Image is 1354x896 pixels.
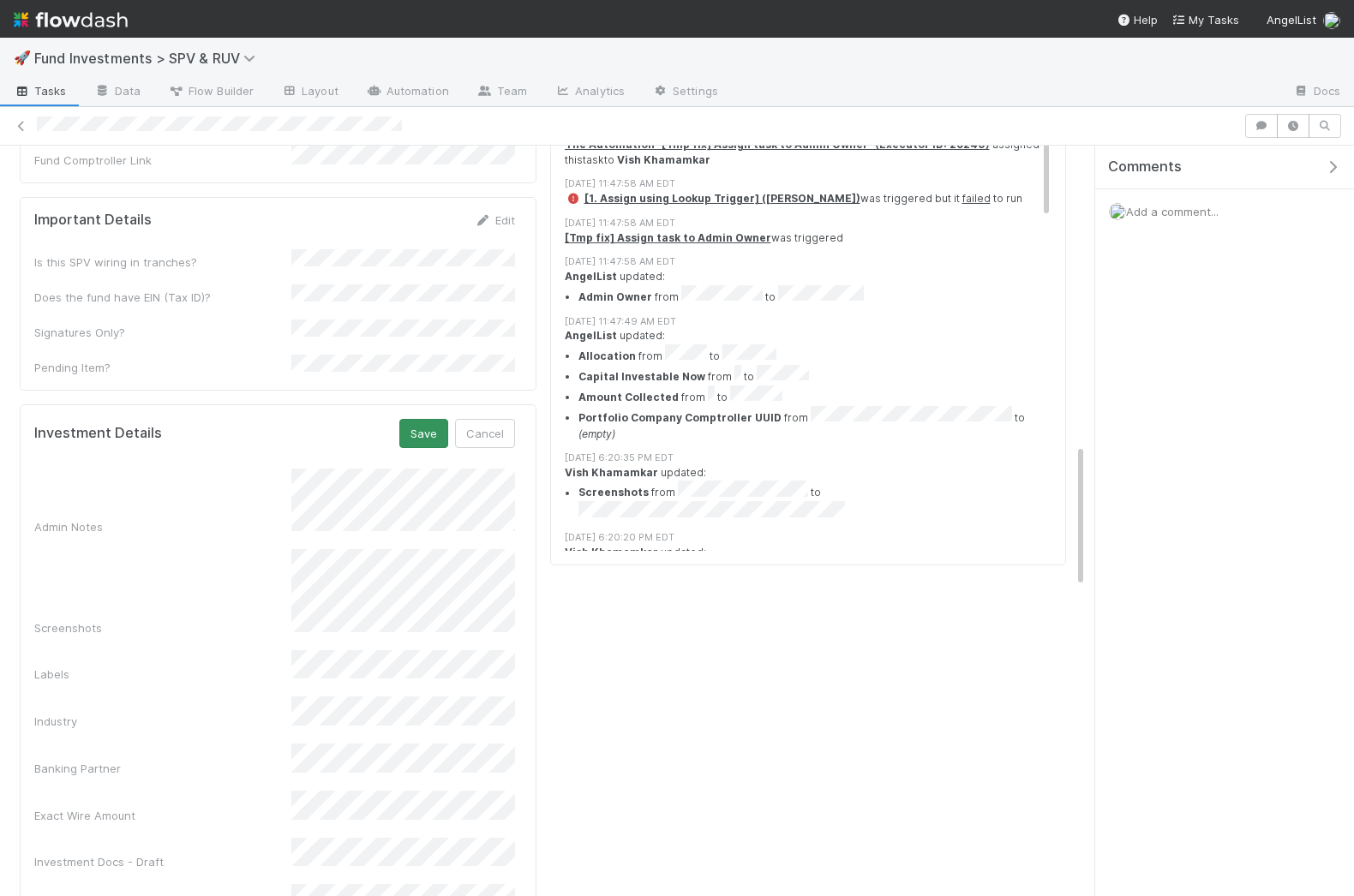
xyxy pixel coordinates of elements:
[565,329,617,342] strong: AngelList
[565,328,1052,442] div: updated:
[578,370,705,383] strong: Capital Investable Now
[565,254,1052,269] div: [DATE] 11:47:58 AM EDT
[578,365,1052,385] li: from to
[565,451,1052,465] div: [DATE] 6:20:35 PM EDT
[565,138,990,151] a: The Automation "[Tmp fix] Assign task to Admin Owner" (Executor ID: 29240)
[34,713,291,730] div: Industry
[34,324,291,341] div: Signatures Only?
[578,285,1052,306] li: from to
[565,314,1052,329] div: [DATE] 11:47:49 AM EDT
[1109,203,1126,220] img: avatar_2de93f86-b6c7-4495-bfe2-fb093354a53c.png
[34,289,291,306] div: Does the fund have EIN (Tax ID)?
[1171,13,1239,27] span: My Tasks
[34,152,291,169] div: Fund Comptroller Link
[578,481,1052,522] li: from to
[267,79,352,106] a: Layout
[578,290,652,303] strong: Admin Owner
[34,760,291,777] div: Banking Partner
[565,216,1052,230] div: [DATE] 11:47:58 AM EDT
[168,82,254,99] span: Flow Builder
[34,50,264,67] span: Fund Investments > SPV & RUV
[578,411,782,424] strong: Portfolio Company Comptroller UUID
[34,666,291,683] div: Labels
[34,853,291,870] div: Investment Docs - Draft
[584,192,860,205] a: [1. Assign using Lookup Trigger] ([PERSON_NAME])
[14,82,67,99] span: Tasks
[565,270,617,283] strong: AngelList
[1323,12,1340,29] img: avatar_2de93f86-b6c7-4495-bfe2-fb093354a53c.png
[154,79,267,106] a: Flow Builder
[463,79,541,106] a: Team
[1126,205,1219,218] span: Add a comment...
[578,487,649,499] strong: Screenshots
[565,269,1052,305] div: updated:
[565,466,658,479] strong: Vish Khamamkar
[1108,158,1182,176] span: Comments
[352,79,463,106] a: Automation
[638,79,732,106] a: Settings
[565,231,771,244] a: [Tmp fix] Assign task to Admin Owner
[34,212,152,229] h5: Important Details
[14,51,31,65] span: 🚀
[34,619,291,636] div: Screenshots
[578,406,1052,442] li: from to
[578,385,1052,406] li: from to
[617,153,710,166] strong: Vish Khamamkar
[962,192,991,205] a: failed
[34,807,291,824] div: Exact Wire Amount
[1171,11,1239,28] a: My Tasks
[565,465,1052,522] div: updated:
[34,425,162,442] h5: Investment Details
[565,545,1052,601] div: updated:
[541,79,638,106] a: Analytics
[34,518,291,535] div: Admin Notes
[399,419,448,448] button: Save
[34,254,291,271] div: Is this SPV wiring in tranches?
[578,349,636,362] strong: Allocation
[1117,11,1158,28] div: Help
[14,5,128,34] img: logo-inverted-e16ddd16eac7371096b0.svg
[565,546,658,559] strong: Vish Khamamkar
[565,192,1022,205] span: was triggered but it to run
[81,79,154,106] a: Data
[565,137,1052,169] div: assigned this task to
[455,419,515,448] button: Cancel
[1267,13,1316,27] span: AngelList
[1279,79,1354,106] a: Docs
[578,391,679,403] strong: Amount Collected
[578,344,1052,365] li: from to
[565,230,1052,246] div: was triggered
[565,176,1052,191] div: [DATE] 11:47:58 AM EDT
[565,530,1052,545] div: [DATE] 6:20:20 PM EDT
[475,213,515,227] a: Edit
[578,427,615,440] em: (empty)
[34,359,291,376] div: Pending Item?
